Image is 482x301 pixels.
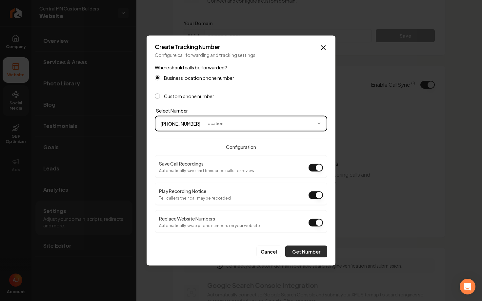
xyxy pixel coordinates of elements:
label: Custom phone number [164,94,214,98]
label: Replace Website Numbers [159,216,215,221]
p: Configure call forwarding and tracking settings [155,52,327,58]
p: Automatically swap phone numbers on your website [159,223,260,228]
label: Save Call Recordings [159,161,204,167]
h4: Configuration [155,144,327,150]
button: Get Number [285,246,327,257]
h2: Create Tracking Number [155,44,327,50]
p: Tell callers their call may be recorded [159,196,231,201]
label: Where should calls be forwarded? [155,64,227,70]
p: Automatically save and transcribe calls for review [159,168,254,173]
label: Play Recording Notice [159,188,206,194]
button: Cancel [256,246,281,257]
label: Business location phone number [164,76,234,80]
label: Select Number [156,108,188,114]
